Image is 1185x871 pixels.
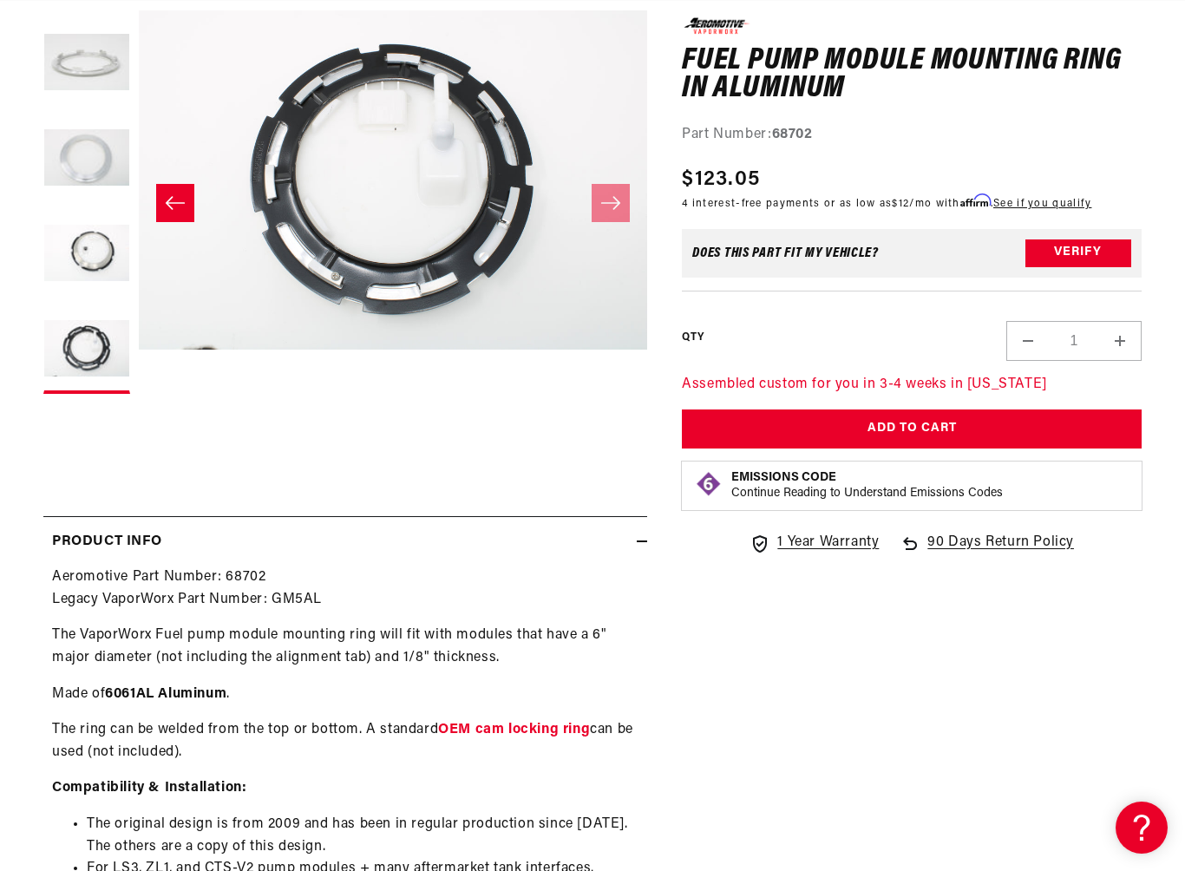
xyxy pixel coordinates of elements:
span: Affirm [960,194,991,207]
h2: Product Info [52,531,161,553]
p: The VaporWorx Fuel pump module mounting ring will fit with modules that have a 6" major diameter ... [52,625,638,669]
li: The original design is from 2009 and has been in regular production since [DATE]. The others are ... [87,814,638,858]
button: Add to Cart [682,409,1142,449]
summary: Product Info [43,517,647,567]
button: Load image 4 in gallery view [43,212,130,298]
span: $12 [892,199,909,209]
button: Verify [1025,239,1131,266]
p: 4 interest-free payments or as low as /mo with . [682,195,1091,212]
div: Does This part fit My vehicle? [692,246,879,259]
b: Compatibility & Installation: [52,781,246,795]
button: Slide left [156,184,194,222]
p: Aeromotive Part Number: 68702 Legacy VaporWorx Part Number: GM5AL [52,566,638,611]
strong: 68702 [772,128,813,141]
strong: Emissions Code [731,470,836,483]
p: Continue Reading to Understand Emissions Codes [731,485,1003,501]
span: 1 Year Warranty [777,531,879,553]
h1: Fuel Pump Module Mounting Ring in Aluminum [682,48,1142,102]
b: 6061AL Aluminum [105,687,226,701]
p: Made of . [52,684,638,706]
button: Load image 5 in gallery view [43,307,130,394]
a: OEM cam locking ring [438,723,590,737]
div: Part Number: [682,124,1142,147]
button: Load image 3 in gallery view [43,116,130,203]
a: 90 Days Return Policy [900,531,1074,571]
a: See if you qualify - Learn more about Affirm Financing (opens in modal) [993,199,1091,209]
button: Load image 2 in gallery view [43,21,130,108]
p: Assembled custom for you in 3-4 weeks in [US_STATE] [682,373,1142,396]
span: 90 Days Return Policy [927,531,1074,571]
a: 1 Year Warranty [750,531,879,553]
p: The ring can be welded from the top or bottom. A standard can be used (not included). [52,719,638,763]
button: Slide right [592,184,630,222]
span: $123.05 [682,164,760,195]
button: Emissions CodeContinue Reading to Understand Emissions Codes [731,469,1003,501]
label: QTY [682,331,704,345]
img: Emissions code [695,469,723,497]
